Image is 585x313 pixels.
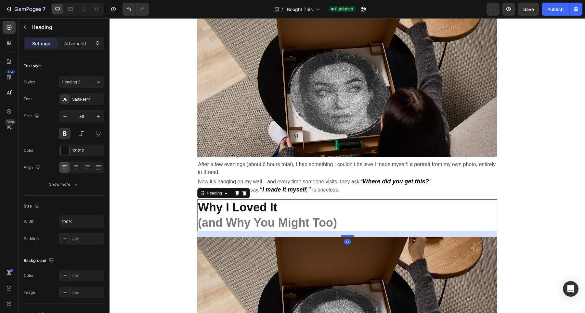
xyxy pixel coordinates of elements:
[72,273,103,279] div: Add...
[153,168,197,175] strong: I made it myself
[24,148,34,153] div: Color
[235,221,241,226] div: 17
[32,23,102,31] p: Heading
[24,112,41,121] div: Size
[24,236,39,242] div: Padding
[59,216,104,227] input: Auto
[88,159,387,176] p: Now it’s hanging on my wall—and every time someone visits, they ask: The smile I get when I say, ...
[542,3,569,16] button: Publish
[518,3,539,16] button: Save
[563,281,578,297] div: Open Intercom Messenger
[24,63,42,69] div: Text style
[24,202,41,211] div: Size
[88,142,387,158] p: After a few evenings (about 6 hours total), I had something I couldn’t believe I made myself: a p...
[547,6,564,13] div: Publish
[72,290,103,296] div: Add...
[96,172,114,178] div: Heading
[24,96,32,102] div: Font
[72,148,103,154] div: 121212
[24,178,104,190] button: Show more
[253,160,319,166] strong: Where did you get this?
[123,3,149,16] div: Undo/Redo
[32,40,50,47] p: Settings
[72,96,103,102] div: Sans-serif
[24,163,42,172] div: Align
[150,168,153,175] strong: “
[5,119,16,124] div: Beta
[335,6,353,12] span: Published
[24,219,34,224] div: Width
[43,5,45,13] p: 7
[72,236,103,242] div: Add...
[24,256,55,265] div: Background
[62,79,80,85] span: Heading 2
[281,6,283,13] span: /
[24,79,35,85] div: Styles
[523,7,534,12] span: Save
[24,273,34,278] div: Color
[251,161,253,166] i: “
[24,290,35,295] div: Image
[6,69,16,75] div: 450
[64,40,86,47] p: Advanced
[197,168,201,175] strong: ,”
[59,76,104,88] button: Heading 2
[110,18,585,313] iframe: Design area
[88,182,168,196] strong: Why I Loved It
[284,6,313,13] span: I Bought This
[319,161,322,166] strong: ”
[49,181,79,188] div: Show more
[88,198,227,211] strong: (and Why You Might Too)
[3,3,48,16] button: 7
